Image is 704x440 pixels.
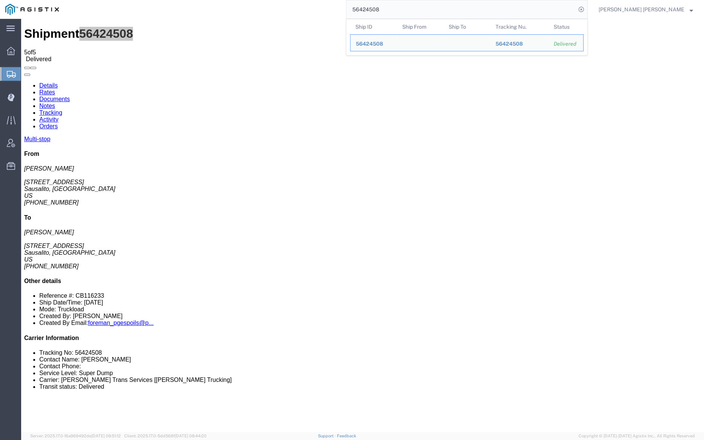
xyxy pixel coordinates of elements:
span: [DATE] 08:44:20 [175,434,207,438]
li: Carrier: [PERSON_NAME] Trans Services [[PERSON_NAME] Trucking] [18,358,680,365]
div: 56424508 [356,40,392,48]
span: Client: 2025.17.0-5dd568f [124,434,207,438]
div: 56424508 [496,40,543,48]
span: 56424508 [356,41,383,47]
span: Copyright © [DATE]-[DATE] Agistix Inc., All Rights Reserved [579,433,695,439]
span: Server: 2025.17.0-16a969492de [30,434,121,438]
th: Ship ID [350,19,397,34]
li: Tracking No: 56424508 [18,331,680,337]
li: Contact Phone: [18,344,680,351]
a: foreman_pgespoils@p... [67,301,133,307]
span: Kayte Bray Dogali [599,5,684,14]
h4: Carrier Information [3,316,680,323]
li: Transit status: Delivered [18,365,680,371]
li: Contact Name: [PERSON_NAME] [18,337,680,344]
a: Feedback [337,434,356,438]
span: [DATE] 09:51:12 [91,434,121,438]
a: Support [318,434,337,438]
input: Search for shipment number, reference number [346,0,576,18]
th: Ship From [397,19,444,34]
li: Service Level: Super Dump [18,351,680,358]
table: Search Results [350,19,587,55]
th: Status [548,19,584,34]
iframe: FS Legacy Container [21,19,704,432]
span: 56424508 [496,41,523,47]
th: Tracking Nu. [490,19,549,34]
img: logo [5,4,59,15]
button: [PERSON_NAME] [PERSON_NAME] [598,5,693,14]
th: Ship To [443,19,490,34]
div: Delivered [554,40,578,48]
